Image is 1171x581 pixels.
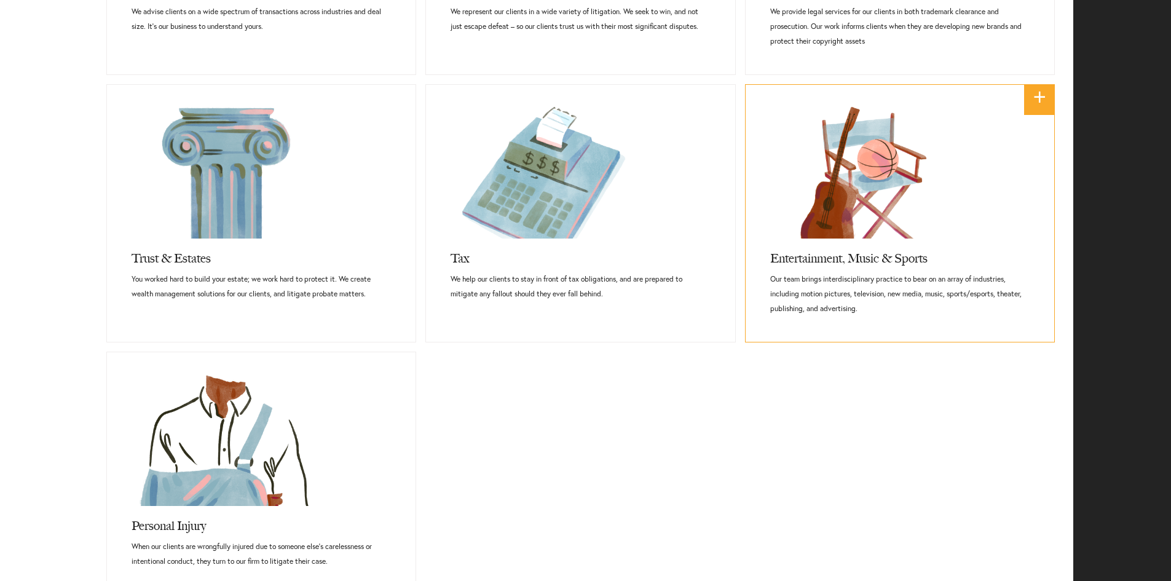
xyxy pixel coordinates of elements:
[451,4,710,34] p: We represent our clients in a wide variety of litigation. We seek to win, and not just escape def...
[426,239,735,327] a: TaxWe help our clients to stay in front of tax obligations, and are prepared to mitigate any fall...
[770,239,1030,272] h3: Entertainment, Music & Sports
[770,4,1030,49] p: We provide legal services for our clients in both trademark clearance and prosecution. Our work i...
[132,506,391,539] h3: Personal Injury
[1024,84,1055,115] a: +
[132,539,391,569] p: When our clients are wrongfully injured due to someone else’s carelessness or intentional conduct...
[132,272,391,301] p: You worked hard to build your estate; we work hard to protect it. We create wealth management sol...
[451,239,710,272] h3: Tax
[770,272,1030,316] p: Our team brings interdisciplinary practice to bear on an array of industries, including motion pi...
[746,239,1054,342] a: Entertainment, Music & SportsOur team brings interdisciplinary practice to bear on an array of in...
[107,239,416,327] a: Trust & EstatesYou worked hard to build your estate; we work hard to protect it. We create wealth...
[132,239,391,272] h3: Trust & Estates
[132,4,391,34] p: We advise clients on a wide spectrum of transactions across industries and deal size. It’s our bu...
[451,272,710,301] p: We help our clients to stay in front of tax obligations, and are prepared to mitigate any fallout...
